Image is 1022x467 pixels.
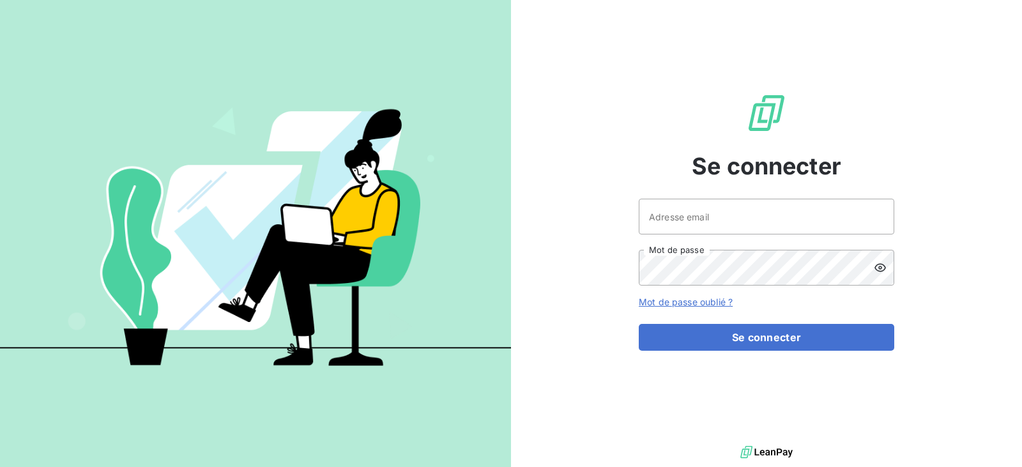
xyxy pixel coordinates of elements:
[692,149,841,183] span: Se connecter
[639,324,894,351] button: Se connecter
[740,443,793,462] img: logo
[639,199,894,234] input: placeholder
[746,93,787,134] img: Logo LeanPay
[639,296,733,307] a: Mot de passe oublié ?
